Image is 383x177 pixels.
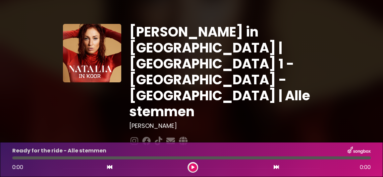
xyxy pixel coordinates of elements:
[129,24,320,120] h1: [PERSON_NAME] in [GEOGRAPHIC_DATA] | [GEOGRAPHIC_DATA] 1 - [GEOGRAPHIC_DATA] - [GEOGRAPHIC_DATA] ...
[348,146,371,155] img: songbox-logo-white.png
[12,163,23,171] span: 0:00
[63,24,121,82] img: YTVS25JmS9CLUqXqkEhs
[12,147,106,155] p: Ready for the ride - Alle stemmen
[129,122,320,130] h3: [PERSON_NAME]
[360,163,371,171] span: 0:00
